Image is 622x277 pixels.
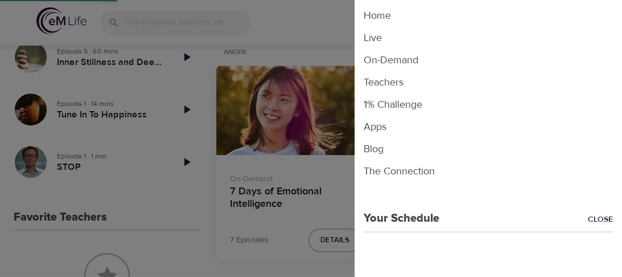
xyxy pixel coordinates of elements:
[355,116,622,138] li: Apps
[355,27,622,49] li: Live
[355,5,622,27] li: Home
[355,210,439,227] p: Your Schedule
[588,214,622,227] a: Close
[355,160,622,182] li: The Connection
[355,138,622,160] li: Blog
[355,49,622,71] li: On-Demand
[355,71,622,93] li: Teachers
[355,93,622,116] li: 1% Challenge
